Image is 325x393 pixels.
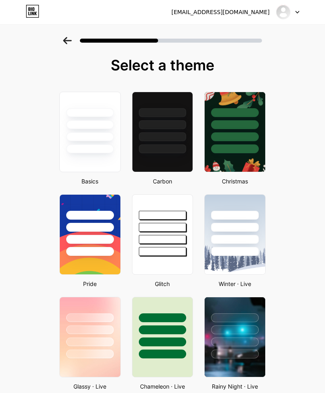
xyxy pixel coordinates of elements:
div: Chameleon · Live [130,382,196,391]
div: Christmas [202,177,268,185]
div: Glitch [130,280,196,288]
div: Basics [57,177,123,185]
div: Rainy Night · Live [202,382,268,391]
div: Glassy · Live [57,382,123,391]
div: Winter · Live [202,280,268,288]
div: Select a theme [56,57,269,73]
img: aidenthekingg [276,4,291,20]
div: Carbon [130,177,196,185]
div: Pride [57,280,123,288]
div: [EMAIL_ADDRESS][DOMAIN_NAME] [171,8,270,16]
